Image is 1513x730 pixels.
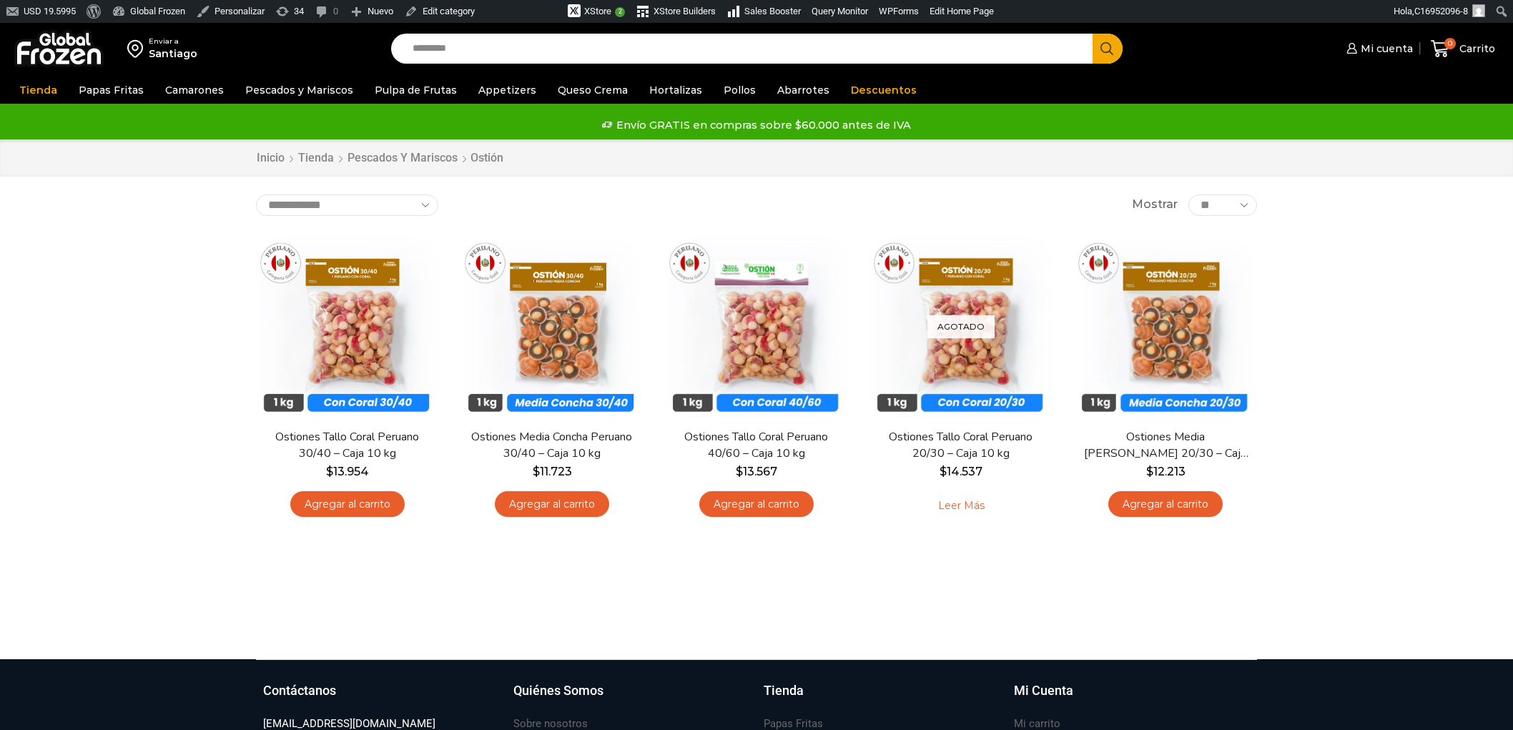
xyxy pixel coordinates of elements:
a: Tienda [764,681,1000,714]
a: Abarrotes [770,77,837,104]
h3: Mi Cuenta [1014,681,1073,700]
h3: Contáctanos [263,681,336,700]
a: Ostiones Tallo Coral Peruano 30/40 – Caja 10 kg [265,429,430,462]
a: Inicio [256,150,285,167]
a: Queso Crema [551,77,635,104]
span: 0 [1444,38,1456,49]
a: Tienda [297,150,335,167]
span: 2 [615,7,625,17]
p: Agotado [927,315,995,338]
a: Ostiones Media Concha Peruano 30/40 – Caja 10 kg [470,429,634,462]
span: XStore Builders [654,6,716,16]
a: Ostiones Tallo Coral Peruano 20/30 – Caja 10 kg [879,429,1043,462]
select: Pedido de la tienda [256,194,438,216]
a: Hortalizas [642,77,709,104]
a: Agregar al carrito: “Ostiones Tallo Coral Peruano 30/40 - Caja 10 kg” [290,491,405,518]
span: $ [326,465,333,478]
a: Camarones [158,77,231,104]
span: $ [940,465,947,478]
a: Pescados y Mariscos [238,77,360,104]
span: Mostrar [1132,197,1178,213]
a: Papas Fritas [72,77,151,104]
span: Mi cuenta [1357,41,1413,56]
a: Agregar al carrito: “Ostiones Media Concha Peruano 30/40 - Caja 10 kg” [495,491,609,518]
bdi: 13.954 [326,465,369,478]
bdi: 12.213 [1146,465,1186,478]
div: Santiago [149,46,197,61]
span: $ [736,465,743,478]
a: Ostiones Media [PERSON_NAME] 20/30 – Caja 10 kg [1083,429,1248,462]
h3: Tienda [764,681,804,700]
a: 0 Carrito [1427,32,1499,66]
a: Agregar al carrito: “Ostiones Tallo Coral Peruano 40/60 - Caja 10 kg” [699,491,814,518]
button: Search button [1093,34,1123,64]
h3: Quiénes Somos [513,681,603,700]
h1: Ostión [470,151,503,164]
a: Contáctanos [263,681,499,714]
a: Mi Cuenta [1014,681,1250,714]
nav: Breadcrumb [256,150,503,167]
img: address-field-icon.svg [127,36,149,61]
span: XStore [584,6,611,16]
bdi: 11.723 [533,465,572,478]
a: Pollos [716,77,763,104]
img: xstore [568,4,581,17]
a: Descuentos [844,77,924,104]
bdi: 13.567 [736,465,777,478]
bdi: 14.537 [940,465,982,478]
a: Pescados y Mariscos [347,150,458,167]
a: Agregar al carrito: “Ostiones Media Concha Peruano 20/30 - Caja 10 kg” [1108,491,1223,518]
a: Appetizers [471,77,543,104]
span: C16952096-8 [1414,6,1468,16]
span: Carrito [1456,41,1495,56]
span: $ [1146,465,1153,478]
a: Leé más sobre “Ostiones Tallo Coral Peruano 20/30 - Caja 10 kg” [916,491,1007,521]
a: Pulpa de Frutas [368,77,464,104]
a: Mi cuenta [1343,34,1413,63]
span: $ [533,465,540,478]
div: Enviar a [149,36,197,46]
img: Visitas de 48 horas. Haz clic para ver más estadísticas del sitio. [488,4,568,21]
span: Sales Booster [744,6,801,16]
a: Quiénes Somos [513,681,749,714]
a: Tienda [12,77,64,104]
a: Ostiones Tallo Coral Peruano 40/60 – Caja 10 kg [674,429,839,462]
